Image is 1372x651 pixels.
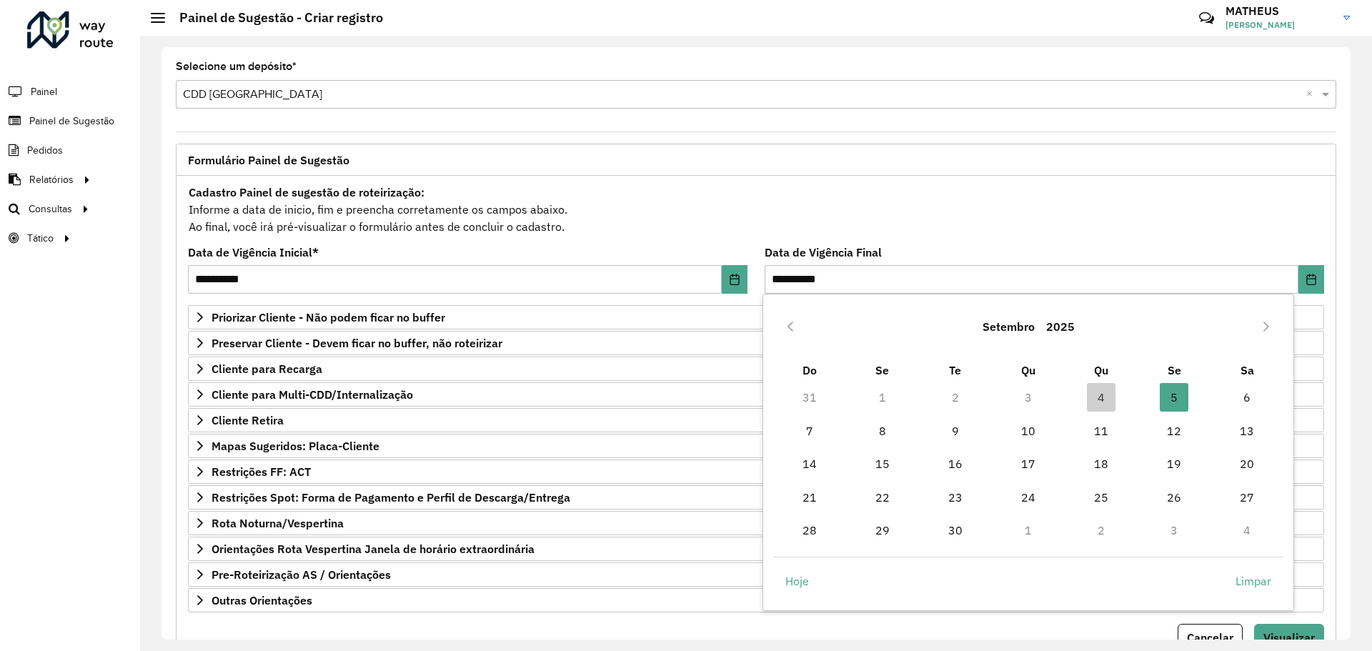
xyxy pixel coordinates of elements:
[29,114,114,129] span: Painel de Sugestão
[1211,381,1283,414] td: 6
[1021,363,1035,377] span: Qu
[992,480,1065,513] td: 24
[1211,480,1283,513] td: 27
[1226,19,1333,31] span: [PERSON_NAME]
[779,315,802,338] button: Previous Month
[27,143,63,158] span: Pedidos
[949,363,961,377] span: Te
[188,562,1324,587] a: Pre-Roteirização AS / Orientações
[1298,265,1324,294] button: Choose Date
[941,483,970,512] span: 23
[1138,414,1211,447] td: 12
[31,84,57,99] span: Painel
[1094,363,1108,377] span: Qu
[27,231,54,246] span: Tático
[1233,417,1261,445] span: 13
[919,447,992,480] td: 16
[773,447,846,480] td: 14
[722,265,747,294] button: Choose Date
[1255,315,1278,338] button: Next Month
[773,480,846,513] td: 21
[188,154,349,166] span: Formulário Painel de Sugestão
[212,569,391,580] span: Pre-Roteirização AS / Orientações
[1087,383,1115,412] span: 4
[212,389,413,400] span: Cliente para Multi-CDD/Internalização
[212,492,570,503] span: Restrições Spot: Forma de Pagamento e Perfil de Descarga/Entrega
[188,244,319,261] label: Data de Vigência Inicial
[1160,383,1188,412] span: 5
[868,516,897,545] span: 29
[1065,480,1138,513] td: 25
[212,363,322,374] span: Cliente para Recarga
[188,382,1324,407] a: Cliente para Multi-CDD/Internalização
[1138,514,1211,547] td: 3
[992,414,1065,447] td: 10
[977,309,1040,344] button: Choose Month
[188,537,1324,561] a: Orientações Rota Vespertina Janela de horário extraordinária
[795,483,824,512] span: 21
[1241,363,1254,377] span: Sa
[868,449,897,478] span: 15
[773,381,846,414] td: 31
[1138,447,1211,480] td: 19
[1233,383,1261,412] span: 6
[1138,381,1211,414] td: 5
[189,185,424,199] strong: Cadastro Painel de sugestão de roteirização:
[919,514,992,547] td: 30
[762,294,1294,611] div: Choose Date
[1065,414,1138,447] td: 11
[188,331,1324,355] a: Preservar Cliente - Devem ficar no buffer, não roteirizar
[868,483,897,512] span: 22
[1087,417,1115,445] span: 11
[1087,483,1115,512] span: 25
[919,381,992,414] td: 2
[1014,449,1043,478] span: 17
[795,516,824,545] span: 28
[212,312,445,323] span: Priorizar Cliente - Não podem ficar no buffer
[1087,449,1115,478] span: 18
[941,449,970,478] span: 16
[992,514,1065,547] td: 1
[1191,3,1222,34] a: Contato Rápido
[846,447,919,480] td: 15
[212,337,502,349] span: Preservar Cliente - Devem ficar no buffer, não roteirizar
[992,381,1065,414] td: 3
[875,363,889,377] span: Se
[1233,449,1261,478] span: 20
[846,414,919,447] td: 8
[941,417,970,445] span: 9
[773,514,846,547] td: 28
[1254,624,1324,651] button: Visualizar
[1014,483,1043,512] span: 24
[212,595,312,606] span: Outras Orientações
[1211,514,1283,547] td: 4
[785,572,809,590] span: Hoje
[1236,572,1271,590] span: Limpar
[188,485,1324,510] a: Restrições Spot: Forma de Pagamento e Perfil de Descarga/Entrega
[188,357,1324,381] a: Cliente para Recarga
[773,567,821,596] button: Hoje
[1211,447,1283,480] td: 20
[188,588,1324,612] a: Outras Orientações
[188,434,1324,458] a: Mapas Sugeridos: Placa-Cliente
[1306,86,1318,103] span: Clear all
[1014,417,1043,445] span: 10
[212,414,284,426] span: Cliente Retira
[1226,4,1333,18] h3: MATHEUS
[1040,309,1080,344] button: Choose Year
[1065,381,1138,414] td: 4
[1263,630,1315,645] span: Visualizar
[165,10,383,26] h2: Painel de Sugestão - Criar registro
[1138,480,1211,513] td: 26
[1178,624,1243,651] button: Cancelar
[1211,414,1283,447] td: 13
[795,417,824,445] span: 7
[176,58,297,75] label: Selecione um depósito
[773,414,846,447] td: 7
[1065,447,1138,480] td: 18
[188,183,1324,236] div: Informe a data de inicio, fim e preencha corretamente os campos abaixo. Ao final, você irá pré-vi...
[212,440,379,452] span: Mapas Sugeridos: Placa-Cliente
[919,480,992,513] td: 23
[919,414,992,447] td: 9
[188,511,1324,535] a: Rota Noturna/Vespertina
